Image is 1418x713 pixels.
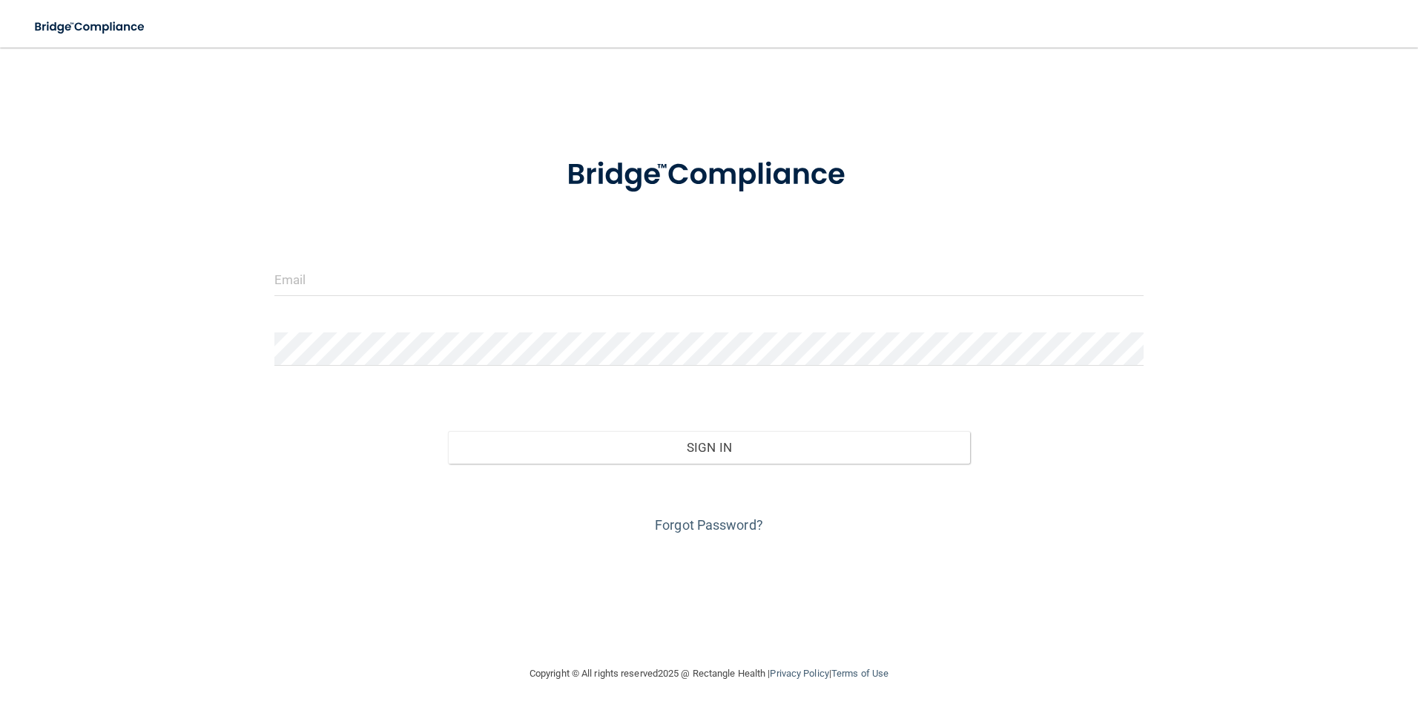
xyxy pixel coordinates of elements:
a: Terms of Use [831,668,888,679]
img: bridge_compliance_login_screen.278c3ca4.svg [22,12,159,42]
a: Privacy Policy [770,668,828,679]
img: bridge_compliance_login_screen.278c3ca4.svg [536,137,882,214]
div: Copyright © All rights reserved 2025 @ Rectangle Health | | [438,650,980,697]
button: Sign In [448,431,970,464]
a: Forgot Password? [655,517,763,533]
input: Email [274,263,1144,296]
